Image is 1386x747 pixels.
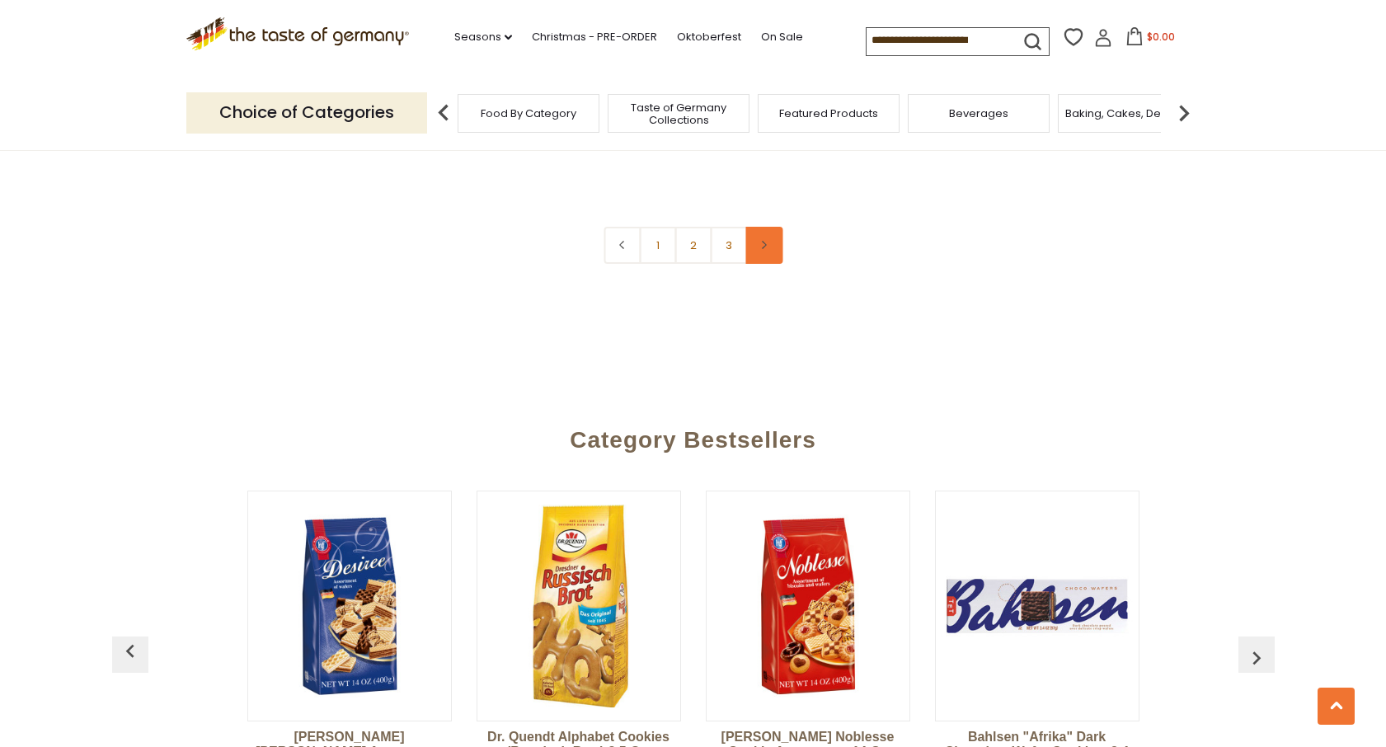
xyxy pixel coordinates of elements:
[1065,107,1193,120] a: Baking, Cakes, Desserts
[1116,27,1186,52] button: $0.00
[248,505,451,707] img: Hans Freitag Desiree Wafer Assortment 14 oz
[936,505,1139,707] img: Bahlsen
[481,107,576,120] a: Food By Category
[1168,96,1200,129] img: next arrow
[674,227,712,264] a: 2
[779,107,878,120] a: Featured Products
[186,92,427,133] p: Choice of Categories
[117,638,143,665] img: previous arrow
[707,505,909,707] img: Hans Freitag Noblesse Cookie Assortment 14 oz
[639,227,676,264] a: 1
[454,28,512,46] a: Seasons
[1147,30,1175,44] span: $0.00
[761,28,803,46] a: On Sale
[949,107,1008,120] a: Beverages
[1243,645,1270,671] img: previous arrow
[613,101,745,126] a: Taste of Germany Collections
[120,402,1266,470] div: Category Bestsellers
[532,28,657,46] a: Christmas - PRE-ORDER
[477,505,680,707] img: Dr. Quendt Alphabet Cookies (Russisch Brot) 3.5 oz.
[427,96,460,129] img: previous arrow
[677,28,741,46] a: Oktoberfest
[710,227,747,264] a: 3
